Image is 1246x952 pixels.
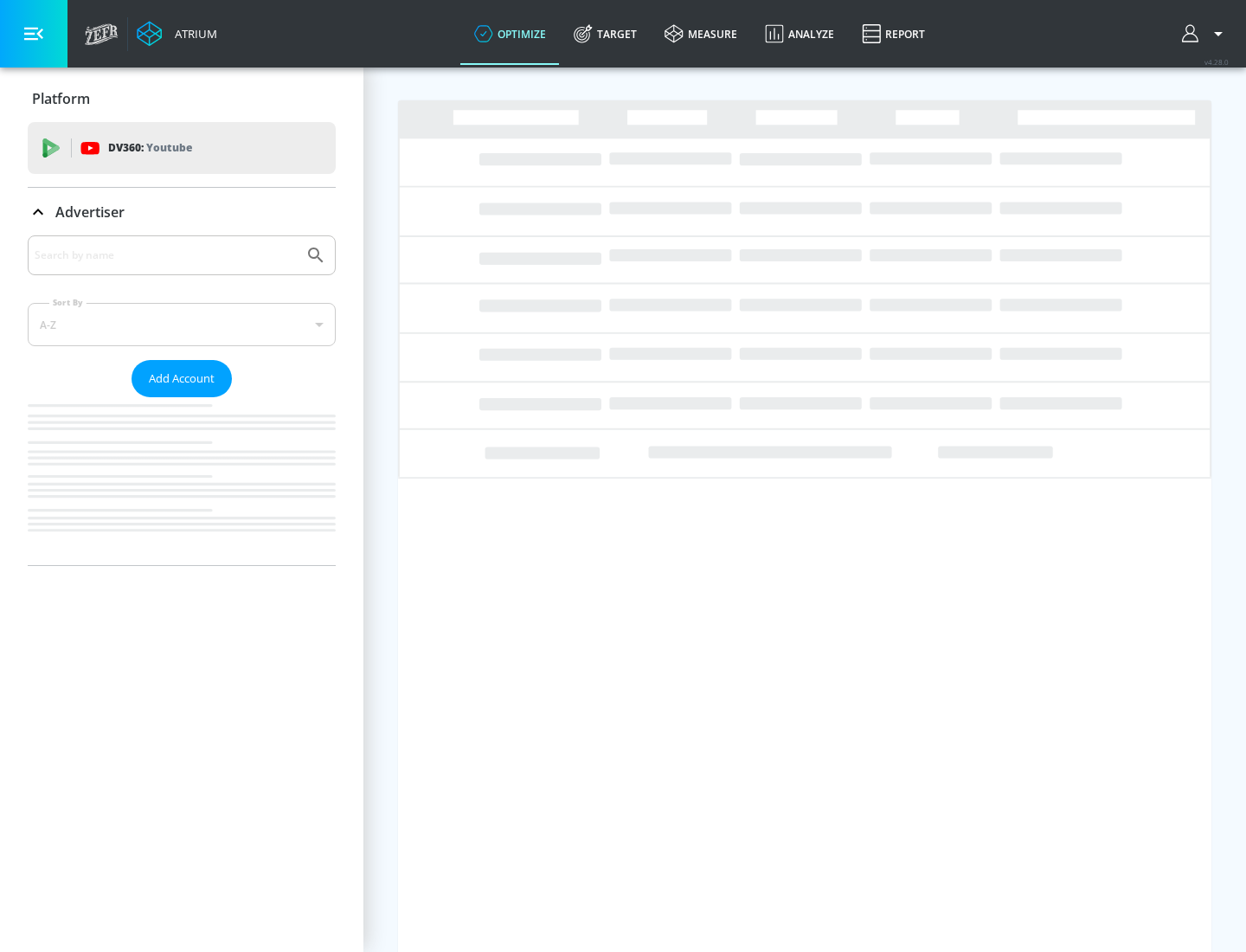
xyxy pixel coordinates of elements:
p: DV360: [108,138,192,158]
button: Add Account [132,360,232,397]
p: Youtube [146,138,192,157]
label: Sort By [49,297,87,308]
div: Atrium [168,26,217,42]
a: optimize [460,3,560,65]
div: DV360: Youtube [28,122,336,174]
nav: list of Advertiser [28,397,336,565]
a: Atrium [137,21,217,47]
a: measure [651,3,751,65]
a: Report [848,3,939,65]
a: Analyze [751,3,848,65]
p: Platform [32,89,90,108]
div: A-Z [28,303,336,346]
span: v 4.28.0 [1204,57,1229,67]
div: Advertiser [28,188,336,236]
p: Advertiser [55,203,125,222]
span: Add Account [149,369,215,389]
a: Target [560,3,651,65]
div: Platform [28,74,336,123]
div: Advertiser [28,235,336,565]
input: Search by name [35,244,297,267]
